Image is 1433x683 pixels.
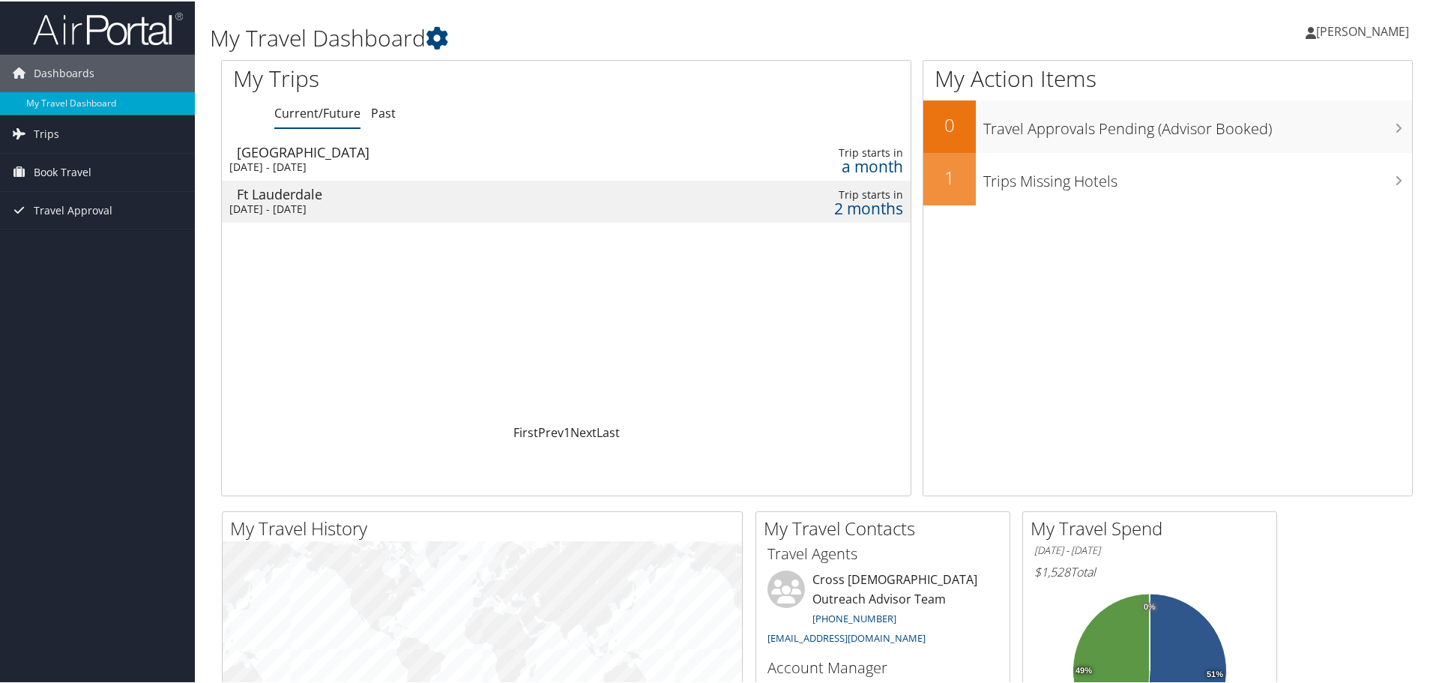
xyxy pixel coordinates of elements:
[34,114,59,151] span: Trips
[538,423,564,439] a: Prev
[597,423,620,439] a: Last
[1207,669,1223,678] tspan: 51%
[513,423,538,439] a: First
[923,99,1412,151] a: 0Travel Approvals Pending (Advisor Booked)
[1316,22,1409,38] span: [PERSON_NAME]
[1034,562,1265,579] h6: Total
[764,514,1010,540] h2: My Travel Contacts
[760,569,1006,649] li: Cross [DEMOGRAPHIC_DATA] Outreach Advisor Team
[233,61,612,93] h1: My Trips
[923,61,1412,93] h1: My Action Items
[725,200,903,214] div: 2 months
[812,610,896,624] a: [PHONE_NUMBER]
[34,190,112,228] span: Travel Approval
[923,151,1412,204] a: 1Trips Missing Hotels
[1144,601,1156,610] tspan: 0%
[983,162,1412,190] h3: Trips Missing Hotels
[237,144,637,157] div: [GEOGRAPHIC_DATA]
[230,514,742,540] h2: My Travel History
[237,186,637,199] div: Ft Lauderdale
[983,109,1412,138] h3: Travel Approvals Pending (Advisor Booked)
[725,145,903,158] div: Trip starts in
[274,103,360,120] a: Current/Future
[725,187,903,200] div: Trip starts in
[1031,514,1276,540] h2: My Travel Spend
[923,163,976,189] h2: 1
[767,630,926,643] a: [EMAIL_ADDRESS][DOMAIN_NAME]
[570,423,597,439] a: Next
[34,152,91,190] span: Book Travel
[1034,562,1070,579] span: $1,528
[725,158,903,172] div: a month
[33,10,183,45] img: airportal-logo.png
[229,159,630,172] div: [DATE] - [DATE]
[34,53,94,91] span: Dashboards
[1306,7,1424,52] a: [PERSON_NAME]
[767,656,998,677] h3: Account Manager
[767,542,998,563] h3: Travel Agents
[1034,542,1265,556] h6: [DATE] - [DATE]
[229,201,630,214] div: [DATE] - [DATE]
[371,103,396,120] a: Past
[210,21,1019,52] h1: My Travel Dashboard
[1075,665,1092,674] tspan: 49%
[564,423,570,439] a: 1
[923,111,976,136] h2: 0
